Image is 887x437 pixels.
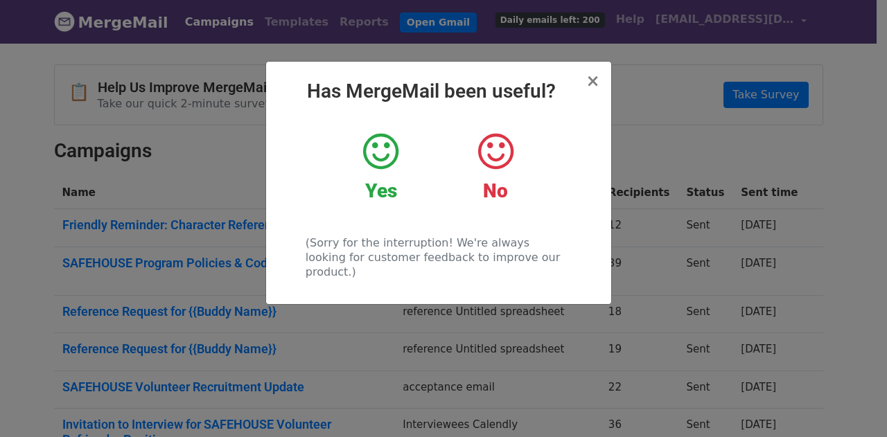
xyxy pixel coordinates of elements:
[306,235,571,279] p: (Sorry for the interruption! We're always looking for customer feedback to improve our product.)
[586,73,599,89] button: Close
[483,179,508,202] strong: No
[334,131,428,203] a: Yes
[277,80,600,103] h2: Has MergeMail been useful?
[586,71,599,91] span: ×
[448,131,542,203] a: No
[365,179,397,202] strong: Yes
